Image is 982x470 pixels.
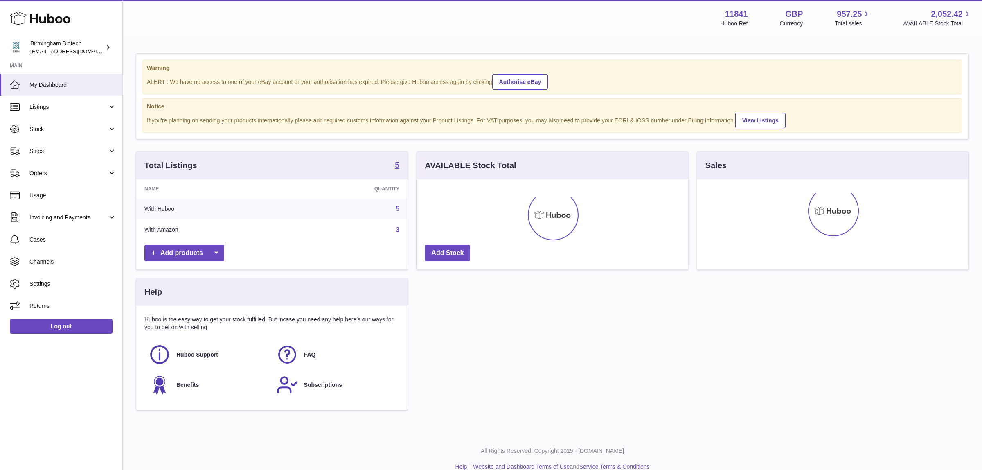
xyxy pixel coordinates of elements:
strong: 11841 [725,9,748,20]
div: Currency [780,20,803,27]
a: 5 [396,205,399,212]
span: Total sales [835,20,871,27]
a: Benefits [149,374,268,396]
td: With Huboo [136,198,285,219]
span: Listings [29,103,108,111]
span: Subscriptions [304,381,342,389]
td: With Amazon [136,219,285,241]
strong: 5 [395,161,399,169]
a: FAQ [276,343,396,366]
span: Returns [29,302,116,310]
a: Add products [144,245,224,262]
span: Benefits [176,381,199,389]
a: Website and Dashboard Terms of Use [473,463,570,470]
h3: Help [144,287,162,298]
a: View Listings [735,113,786,128]
strong: Warning [147,64,958,72]
a: Add Stock [425,245,470,262]
a: 957.25 Total sales [835,9,871,27]
img: internalAdmin-11841@internal.huboo.com [10,41,22,54]
div: If you're planning on sending your products internationally please add required customs informati... [147,111,958,128]
span: Settings [29,280,116,288]
div: ALERT : We have no access to one of your eBay account or your authorisation has expired. Please g... [147,73,958,90]
h3: Total Listings [144,160,197,171]
div: Huboo Ref [721,20,748,27]
th: Name [136,179,285,198]
strong: GBP [785,9,803,20]
span: AVAILABLE Stock Total [903,20,972,27]
a: Authorise eBay [492,74,548,90]
a: 2,052.42 AVAILABLE Stock Total [903,9,972,27]
h3: Sales [705,160,727,171]
a: Huboo Support [149,343,268,366]
a: 3 [396,226,399,233]
span: 2,052.42 [931,9,963,20]
span: FAQ [304,351,316,359]
span: Stock [29,125,108,133]
a: Service Terms & Conditions [579,463,650,470]
a: Subscriptions [276,374,396,396]
p: All Rights Reserved. Copyright 2025 - [DOMAIN_NAME] [129,447,975,455]
span: Huboo Support [176,351,218,359]
span: Cases [29,236,116,244]
span: Sales [29,147,108,155]
p: Huboo is the easy way to get your stock fulfilled. But incase you need any help here's our ways f... [144,316,399,331]
a: 5 [395,161,399,171]
span: [EMAIL_ADDRESS][DOMAIN_NAME] [30,48,120,54]
span: My Dashboard [29,81,116,89]
span: Channels [29,258,116,266]
div: Birmingham Biotech [30,40,104,55]
strong: Notice [147,103,958,111]
h3: AVAILABLE Stock Total [425,160,516,171]
a: Log out [10,319,113,334]
span: Usage [29,192,116,199]
span: 957.25 [837,9,862,20]
a: Help [455,463,467,470]
span: Orders [29,169,108,177]
th: Quantity [285,179,408,198]
span: Invoicing and Payments [29,214,108,221]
